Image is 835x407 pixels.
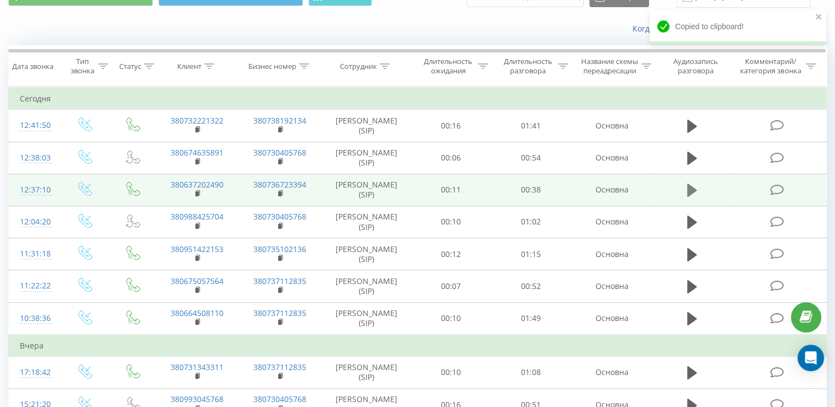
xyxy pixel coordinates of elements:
div: Клиент [177,62,201,71]
a: Когда данные могут отличаться от других систем [632,23,827,34]
div: 10:38:36 [20,308,49,329]
td: [PERSON_NAME] (SIP) [322,270,411,302]
td: 01:02 [491,206,571,238]
div: Open Intercom Messenger [797,345,824,371]
div: Название схемы переадресации [581,57,639,76]
div: Copied to clipboard! [650,9,826,44]
div: 12:37:10 [20,179,49,201]
td: 00:52 [491,270,571,302]
td: [PERSON_NAME] (SIP) [322,356,411,388]
div: Аудиозапись разговора [664,57,728,76]
div: Комментарий/категория звонка [738,57,803,76]
td: [PERSON_NAME] (SIP) [322,142,411,174]
td: [PERSON_NAME] (SIP) [322,110,411,142]
td: [PERSON_NAME] (SIP) [322,302,411,335]
a: 380732221322 [171,115,224,126]
td: 00:38 [491,174,571,206]
a: 380664508110 [171,308,224,318]
td: Основна [571,302,653,335]
div: 11:22:22 [20,275,49,297]
div: Сотрудник [340,62,377,71]
a: 380674635891 [171,147,224,158]
div: 11:31:18 [20,243,49,265]
a: 380675057564 [171,276,224,286]
td: Основна [571,142,653,174]
td: [PERSON_NAME] (SIP) [322,174,411,206]
td: 01:15 [491,238,571,270]
div: 17:18:42 [20,362,49,383]
td: 00:06 [411,142,491,174]
td: 00:10 [411,356,491,388]
td: 00:10 [411,302,491,335]
a: 380951422153 [171,244,224,254]
td: 00:16 [411,110,491,142]
a: 380737112835 [253,362,306,372]
a: 380730405768 [253,394,306,404]
td: Основна [571,238,653,270]
td: [PERSON_NAME] (SIP) [322,206,411,238]
a: 380730405768 [253,147,306,158]
a: 380637202490 [171,179,224,190]
div: Бизнес номер [248,62,296,71]
td: 01:49 [491,302,571,335]
td: Основна [571,356,653,388]
div: Длительность разговора [501,57,555,76]
a: 380735102136 [253,244,306,254]
a: 380738192134 [253,115,306,126]
a: 380993045768 [171,394,224,404]
td: Основна [571,174,653,206]
td: 00:54 [491,142,571,174]
td: Основна [571,270,653,302]
div: Тип звонка [70,57,95,76]
a: 380737112835 [253,276,306,286]
a: 380736723394 [253,179,306,190]
td: 00:11 [411,174,491,206]
a: 380731343311 [171,362,224,372]
a: 380730405768 [253,211,306,222]
td: Основна [571,206,653,238]
td: 00:07 [411,270,491,302]
div: 12:41:50 [20,115,49,136]
div: 12:04:20 [20,211,49,233]
div: 12:38:03 [20,147,49,169]
a: 380988425704 [171,211,224,222]
td: 01:08 [491,356,571,388]
td: 00:12 [411,238,491,270]
td: Вчера [9,335,827,357]
td: Основна [571,110,653,142]
td: 00:10 [411,206,491,238]
td: Сегодня [9,88,827,110]
a: 380737112835 [253,308,306,318]
td: 01:41 [491,110,571,142]
td: [PERSON_NAME] (SIP) [322,238,411,270]
div: Дата звонка [12,62,54,71]
div: Длительность ожидания [421,57,476,76]
div: Статус [119,62,141,71]
button: close [815,12,823,23]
